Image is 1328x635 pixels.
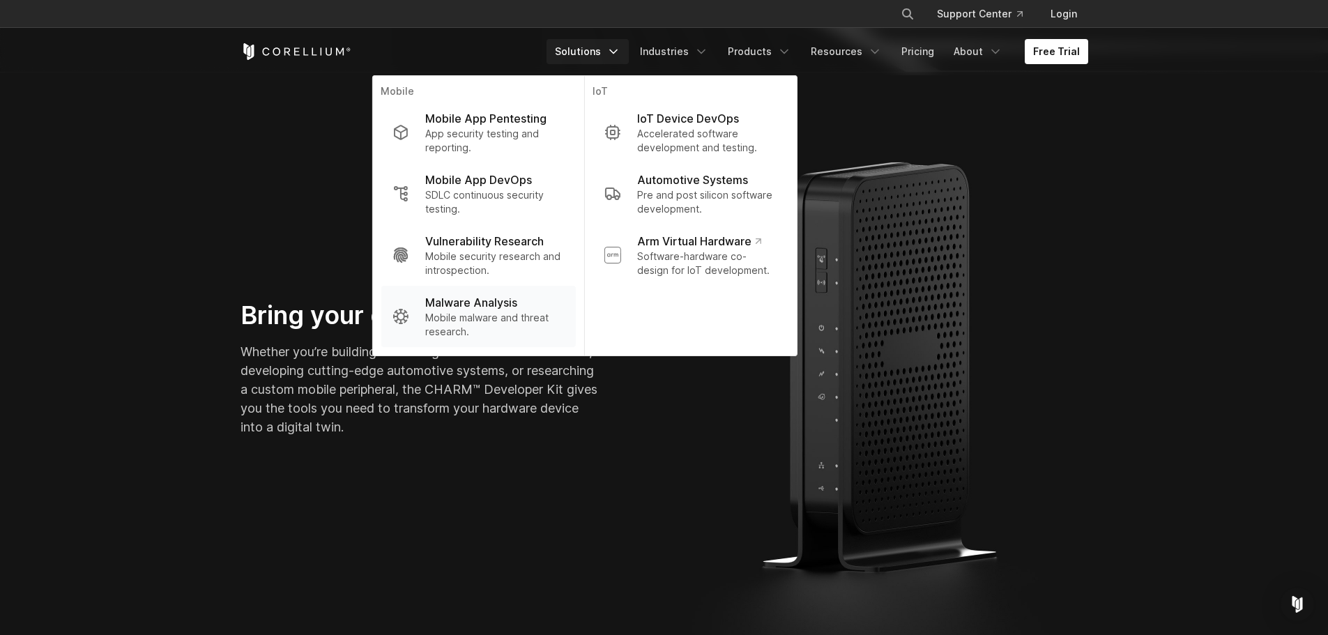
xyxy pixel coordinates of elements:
[637,127,777,155] p: Accelerated software development and testing.
[632,39,717,64] a: Industries
[241,43,351,60] a: Corellium Home
[893,39,942,64] a: Pricing
[425,250,564,277] p: Mobile security research and introspection.
[884,1,1088,26] div: Navigation Menu
[637,250,777,277] p: Software-hardware co-design for IoT development.
[593,84,788,102] p: IoT
[381,84,575,102] p: Mobile
[425,110,547,127] p: Mobile App Pentesting
[1039,1,1088,26] a: Login
[425,188,564,216] p: SDLC continuous security testing.
[425,311,564,339] p: Mobile malware and threat research.
[547,39,1088,64] div: Navigation Menu
[719,39,800,64] a: Products
[593,163,788,224] a: Automotive Systems Pre and post silicon software development.
[637,188,777,216] p: Pre and post silicon software development.
[241,300,597,331] h3: Bring your own devices
[637,110,739,127] p: IoT Device DevOps
[1025,39,1088,64] a: Free Trial
[425,233,544,250] p: Vulnerability Research
[381,286,575,347] a: Malware Analysis Mobile malware and threat research.
[637,171,748,188] p: Automotive Systems
[1281,588,1314,621] div: Open Intercom Messenger
[381,224,575,286] a: Vulnerability Research Mobile security research and introspection.
[895,1,920,26] button: Search
[945,39,1011,64] a: About
[381,102,575,163] a: Mobile App Pentesting App security testing and reporting.
[926,1,1034,26] a: Support Center
[425,171,532,188] p: Mobile App DevOps
[637,233,761,250] p: Arm Virtual Hardware
[425,294,517,311] p: Malware Analysis
[802,39,890,64] a: Resources
[381,163,575,224] a: Mobile App DevOps SDLC continuous security testing.
[593,102,788,163] a: IoT Device DevOps Accelerated software development and testing.
[425,127,564,155] p: App security testing and reporting.
[593,224,788,286] a: Arm Virtual Hardware Software-hardware co-design for IoT development.
[241,342,597,436] p: Whether you’re building the next generation of IoT hardware, developing cutting-edge automotive s...
[547,39,629,64] a: Solutions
